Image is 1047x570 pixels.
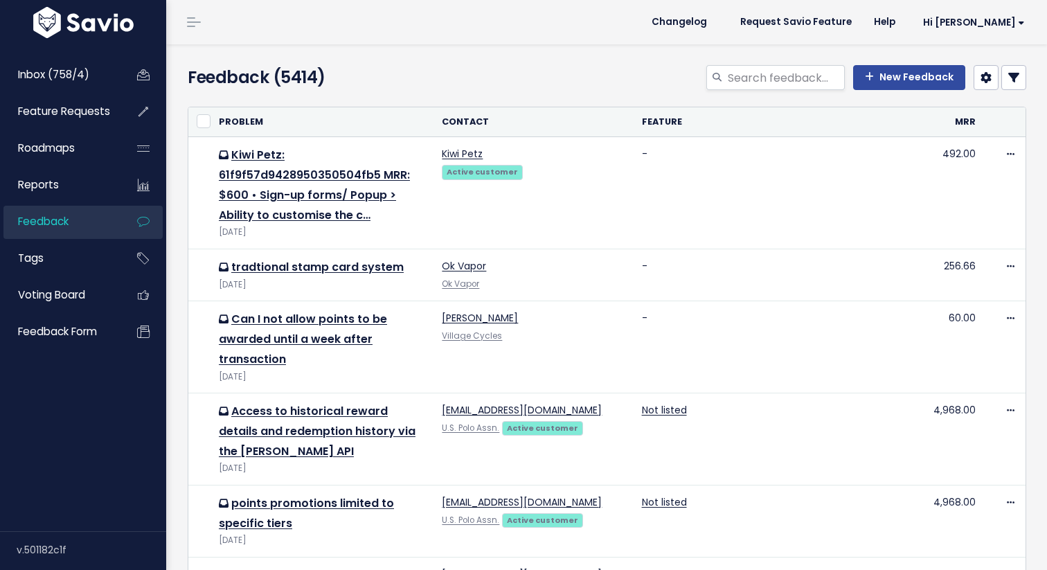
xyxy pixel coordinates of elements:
h4: Feedback (5414) [188,65,454,90]
td: 4,968.00 [925,393,984,485]
span: Reports [18,177,59,192]
input: Search feedback... [726,65,845,90]
th: Mrr [925,107,984,137]
a: Active customer [502,513,582,526]
a: [EMAIL_ADDRESS][DOMAIN_NAME] [442,403,602,417]
div: [DATE] [219,461,425,476]
td: 492.00 [925,137,984,249]
div: [DATE] [219,278,425,292]
a: [EMAIL_ADDRESS][DOMAIN_NAME] [442,495,602,509]
img: logo-white.9d6f32f41409.svg [30,7,137,38]
a: [PERSON_NAME] [442,311,518,325]
a: New Feedback [853,65,965,90]
th: Feature [634,107,925,137]
a: Not listed [642,403,687,417]
a: Inbox (758/4) [3,59,115,91]
span: Feedback form [18,324,97,339]
a: Feedback form [3,316,115,348]
a: Ok Vapor [442,259,486,273]
a: Tags [3,242,115,274]
a: Roadmaps [3,132,115,164]
a: Help [863,12,906,33]
a: points promotions limited to specific tiers [219,495,394,531]
td: 4,968.00 [925,485,984,557]
a: Feedback [3,206,115,238]
div: [DATE] [219,225,425,240]
a: Hi [PERSON_NAME] [906,12,1036,33]
td: - [634,301,925,393]
span: Inbox (758/4) [18,67,89,82]
div: v.501182c1f [17,532,166,568]
strong: Active customer [507,515,578,526]
th: Problem [211,107,433,137]
a: Not listed [642,495,687,509]
a: Village Cycles [442,330,502,341]
span: Feedback [18,214,69,229]
td: - [634,137,925,249]
td: 256.66 [925,249,984,301]
a: Feature Requests [3,96,115,127]
a: Active customer [442,164,522,178]
span: Tags [18,251,44,265]
a: U.S. Polo Assn. [442,515,499,526]
div: [DATE] [219,533,425,548]
span: Changelog [652,17,707,27]
a: Can I not allow points to be awarded until a week after transaction [219,311,387,367]
a: Kiwi Petz: 61f9f57d9428950350504fb5 MRR: $600 • Sign-up forms/ Popup > Ability to customise the c… [219,147,410,222]
a: Ok Vapor [442,278,479,290]
div: [DATE] [219,370,425,384]
a: Request Savio Feature [729,12,863,33]
td: 60.00 [925,301,984,393]
a: Access to historical reward details and redemption history via the [PERSON_NAME] API [219,403,415,459]
th: Contact [433,107,633,137]
a: Active customer [502,420,582,434]
a: Voting Board [3,279,115,311]
span: Roadmaps [18,141,75,155]
a: U.S. Polo Assn. [442,422,499,434]
strong: Active customer [507,422,578,434]
a: Reports [3,169,115,201]
strong: Active customer [447,166,518,177]
span: Voting Board [18,287,85,302]
td: - [634,249,925,301]
a: tradtional stamp card system [231,259,404,275]
span: Feature Requests [18,104,110,118]
a: Kiwi Petz [442,147,483,161]
span: Hi [PERSON_NAME] [923,17,1025,28]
